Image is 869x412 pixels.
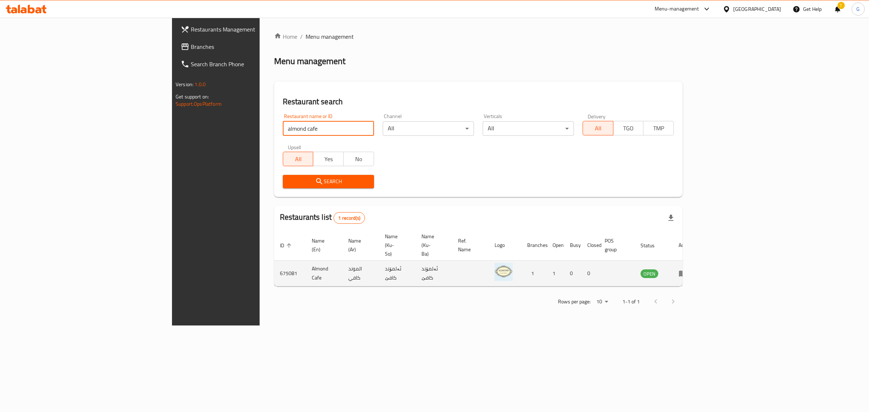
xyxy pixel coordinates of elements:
span: Get support on: [176,92,209,101]
div: OPEN [641,269,658,278]
span: Restaurants Management [191,25,311,34]
label: Delivery [588,114,606,119]
a: Restaurants Management [175,21,317,38]
div: All [383,121,474,136]
td: 0 [582,261,599,286]
label: Upsell [288,144,301,150]
button: No [343,152,374,166]
button: TGO [613,121,644,135]
th: Open [547,230,564,261]
a: Search Branch Phone [175,55,317,73]
span: Search Branch Phone [191,60,311,68]
span: 1.0.0 [194,80,206,89]
div: [GEOGRAPHIC_DATA] [733,5,781,13]
td: ئەلمۆند کافێ [379,261,416,286]
img: Almond Cafe [495,263,513,281]
table: enhanced table [274,230,698,286]
button: TMP [643,121,674,135]
p: 1-1 of 1 [622,297,640,306]
span: TMP [646,123,671,134]
span: Branches [191,42,311,51]
span: Status [641,241,664,250]
span: OPEN [641,270,658,278]
span: Name (En) [312,236,334,254]
span: Version: [176,80,193,89]
span: Menu management [306,32,354,41]
span: Name (Ar) [348,236,370,254]
div: Menu-management [655,5,699,13]
span: POS group [605,236,626,254]
div: Rows per page: [593,297,611,307]
td: 1 [547,261,564,286]
span: Ref. Name [458,236,480,254]
td: الموند كافي [343,261,379,286]
span: Search [289,177,368,186]
span: ID [280,241,294,250]
p: Rows per page: [558,297,591,306]
button: Search [283,175,374,188]
a: Support.OpsPlatform [176,99,222,109]
h2: Restaurant search [283,96,674,107]
td: 0 [564,261,582,286]
a: Branches [175,38,317,55]
th: Busy [564,230,582,261]
button: All [283,152,314,166]
th: Branches [521,230,547,261]
h2: Menu management [274,55,345,67]
td: ئەلمۆند کافێ [416,261,452,286]
button: Yes [313,152,344,166]
th: Logo [489,230,521,261]
td: Almond Cafe [306,261,343,286]
h2: Restaurants list [280,212,365,224]
span: TGO [616,123,641,134]
button: All [583,121,613,135]
nav: breadcrumb [274,32,683,41]
div: Total records count [333,212,365,224]
span: 1 record(s) [334,215,365,222]
th: Action [673,230,698,261]
input: Search for restaurant name or ID.. [283,121,374,136]
span: Name (Ku-Ba) [421,232,444,258]
span: No [347,154,371,164]
span: G [856,5,860,13]
span: All [286,154,311,164]
span: All [586,123,610,134]
div: All [483,121,574,136]
span: Name (Ku-So) [385,232,407,258]
td: 1 [521,261,547,286]
th: Closed [582,230,599,261]
span: Yes [316,154,341,164]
